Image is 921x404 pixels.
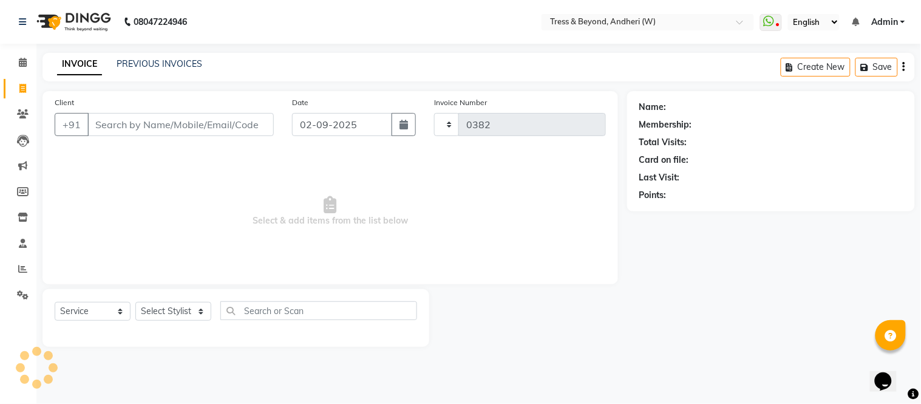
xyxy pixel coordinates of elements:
[31,5,114,39] img: logo
[871,16,898,29] span: Admin
[117,58,202,69] a: PREVIOUS INVOICES
[639,171,680,184] div: Last Visit:
[87,113,274,136] input: Search by Name/Mobile/Email/Code
[292,97,308,108] label: Date
[639,101,667,114] div: Name:
[639,189,667,202] div: Points:
[55,151,606,272] span: Select & add items from the list below
[55,97,74,108] label: Client
[639,118,692,131] div: Membership:
[434,97,487,108] label: Invoice Number
[220,301,417,320] input: Search or Scan
[134,5,187,39] b: 08047224946
[855,58,898,77] button: Save
[57,53,102,75] a: INVOICE
[55,113,89,136] button: +91
[781,58,851,77] button: Create New
[639,154,689,166] div: Card on file:
[639,136,687,149] div: Total Visits:
[870,355,909,392] iframe: chat widget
